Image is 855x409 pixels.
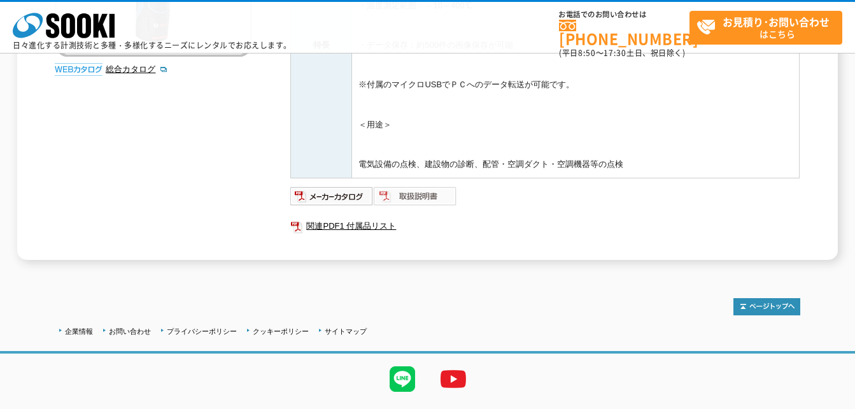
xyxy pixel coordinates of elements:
[290,218,800,234] a: 関連PDF1 付属品リスト
[578,47,596,59] span: 8:50
[109,327,151,335] a: お問い合わせ
[290,194,374,204] a: メーカーカタログ
[167,327,237,335] a: プライバシーポリシー
[559,47,685,59] span: (平日 ～ 土日、祝日除く)
[65,327,93,335] a: 企業情報
[723,14,830,29] strong: お見積り･お問い合わせ
[290,186,374,206] img: メーカーカタログ
[374,194,457,204] a: 取扱説明書
[696,11,842,43] span: はこちら
[604,47,626,59] span: 17:30
[253,327,309,335] a: クッキーポリシー
[559,20,689,46] a: [PHONE_NUMBER]
[55,63,102,76] img: webカタログ
[13,41,292,49] p: 日々進化する計測技術と多種・多様化するニーズにレンタルでお応えします。
[559,11,689,18] span: お電話でのお問い合わせは
[106,64,168,74] a: 総合カタログ
[428,354,479,405] img: YouTube
[377,354,428,405] img: LINE
[374,186,457,206] img: 取扱説明書
[325,327,367,335] a: サイトマップ
[689,11,842,45] a: お見積り･お問い合わせはこちら
[733,298,800,315] img: トップページへ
